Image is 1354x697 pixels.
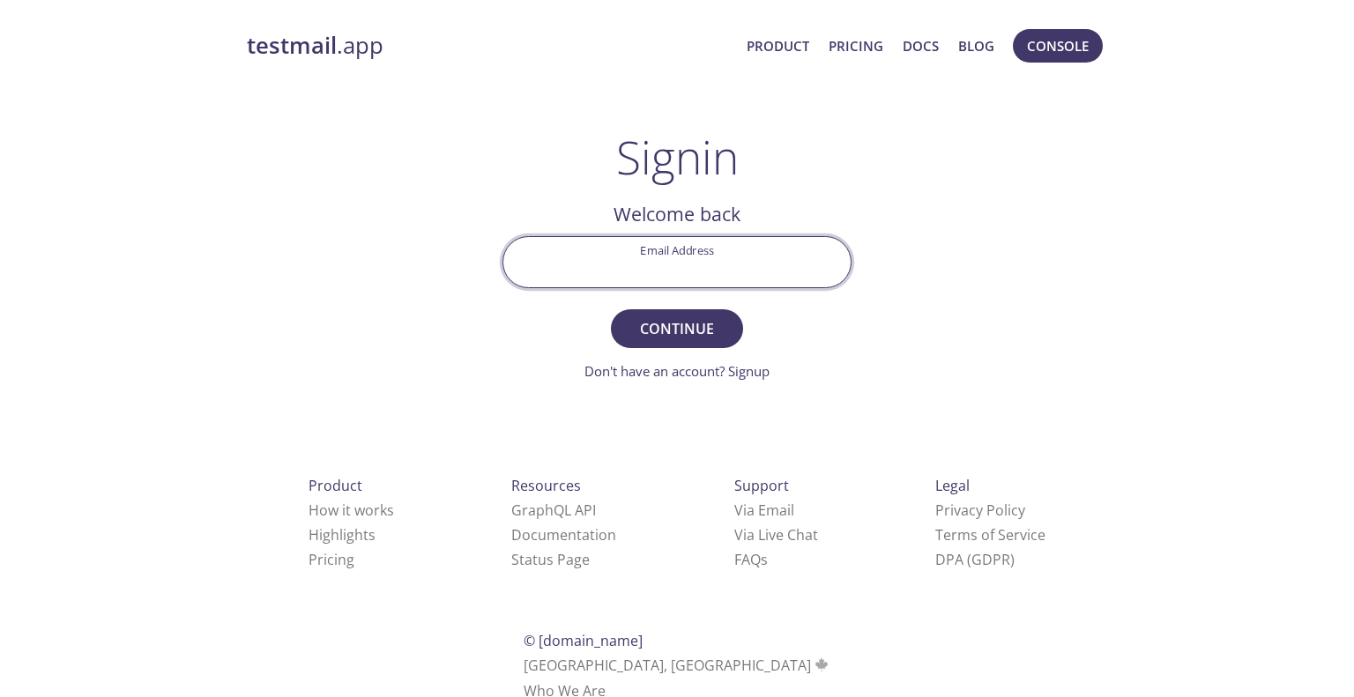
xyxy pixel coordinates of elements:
span: s [761,550,768,569]
a: GraphQL API [511,501,596,520]
span: Legal [935,476,970,495]
h1: Signin [616,130,739,183]
a: Pricing [829,34,883,57]
a: DPA (GDPR) [935,550,1015,569]
button: Console [1013,29,1103,63]
a: Docs [903,34,939,57]
a: How it works [309,501,394,520]
a: Don't have an account? Signup [584,362,770,380]
a: Blog [958,34,994,57]
a: Status Page [511,550,590,569]
a: Privacy Policy [935,501,1025,520]
a: FAQ [734,550,768,569]
span: Product [309,476,362,495]
a: Via Live Chat [734,525,818,545]
a: Terms of Service [935,525,1045,545]
span: [GEOGRAPHIC_DATA], [GEOGRAPHIC_DATA] [524,656,831,675]
a: Via Email [734,501,794,520]
button: Continue [611,309,743,348]
span: Continue [630,316,724,341]
a: Documentation [511,525,616,545]
a: testmail.app [247,31,733,61]
span: © [DOMAIN_NAME] [524,631,643,650]
span: Resources [511,476,581,495]
span: Console [1027,34,1089,57]
strong: testmail [247,30,337,61]
a: Product [747,34,809,57]
a: Highlights [309,525,376,545]
h2: Welcome back [502,199,852,229]
span: Support [734,476,789,495]
a: Pricing [309,550,354,569]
